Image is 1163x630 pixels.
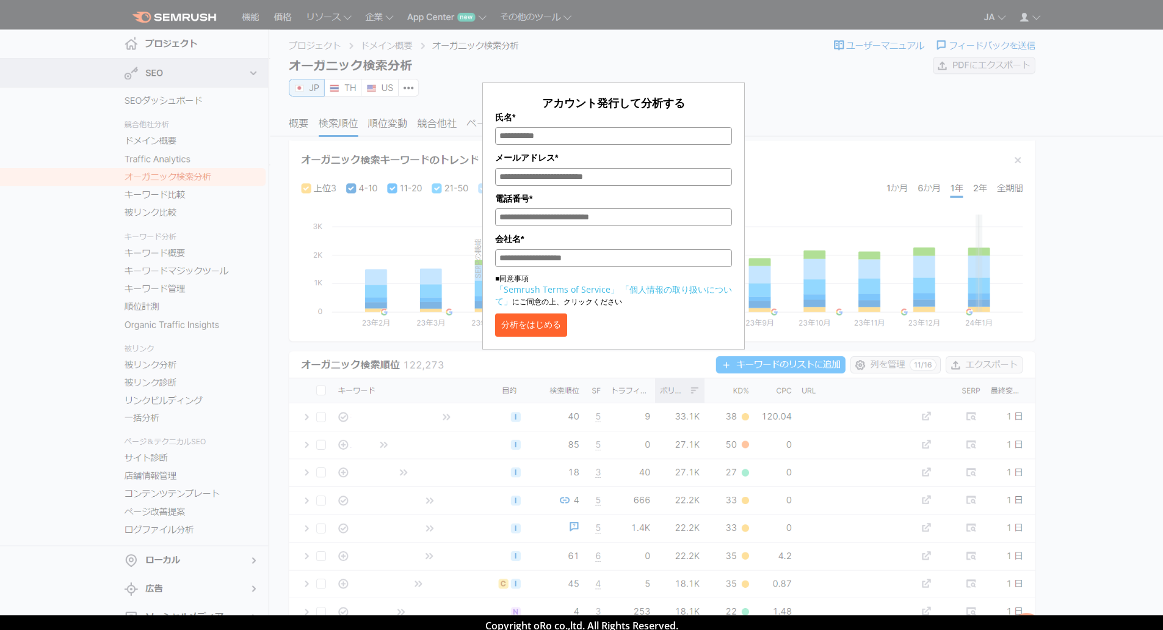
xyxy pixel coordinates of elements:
a: 「Semrush Terms of Service」 [495,284,619,295]
p: ■同意事項 にご同意の上、クリックください [495,273,732,307]
label: 電話番号* [495,192,732,205]
button: 分析をはじめる [495,313,567,337]
span: アカウント発行して分析する [542,95,685,110]
label: メールアドレス* [495,151,732,164]
a: 「個人情報の取り扱いについて」 [495,284,732,307]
